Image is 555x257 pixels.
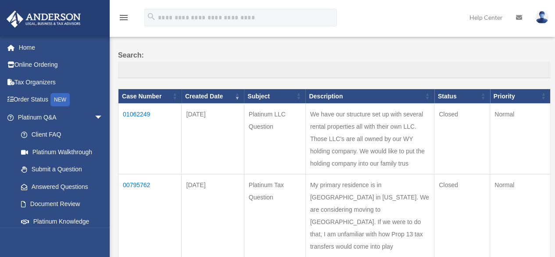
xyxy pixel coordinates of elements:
[182,89,244,104] th: Created Date: activate to sort column ascending
[118,49,551,78] label: Search:
[12,178,107,195] a: Answered Questions
[305,89,434,104] th: Description: activate to sort column ascending
[6,109,112,126] a: Platinum Q&Aarrow_drop_down
[490,104,551,174] td: Normal
[182,104,244,174] td: [DATE]
[434,89,490,104] th: Status: activate to sort column ascending
[118,104,182,174] td: 01062249
[12,161,112,178] a: Submit a Question
[118,89,182,104] th: Case Number: activate to sort column ascending
[535,11,548,24] img: User Pic
[6,56,116,74] a: Online Ordering
[12,143,112,161] a: Platinum Walkthrough
[4,11,83,28] img: Anderson Advisors Platinum Portal
[244,89,305,104] th: Subject: activate to sort column ascending
[118,12,129,23] i: menu
[6,73,116,91] a: Tax Organizers
[118,62,551,78] input: Search:
[305,104,434,174] td: We have our structure set up with several rental properties all with their own LLC. Those LLC's a...
[12,213,112,241] a: Platinum Knowledge Room
[12,126,112,144] a: Client FAQ
[94,109,112,127] span: arrow_drop_down
[6,91,116,109] a: Order StatusNEW
[6,39,116,56] a: Home
[118,15,129,23] a: menu
[50,93,70,106] div: NEW
[434,104,490,174] td: Closed
[147,12,156,22] i: search
[244,104,305,174] td: Platinum LLC Question
[12,195,112,213] a: Document Review
[490,89,551,104] th: Priority: activate to sort column ascending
